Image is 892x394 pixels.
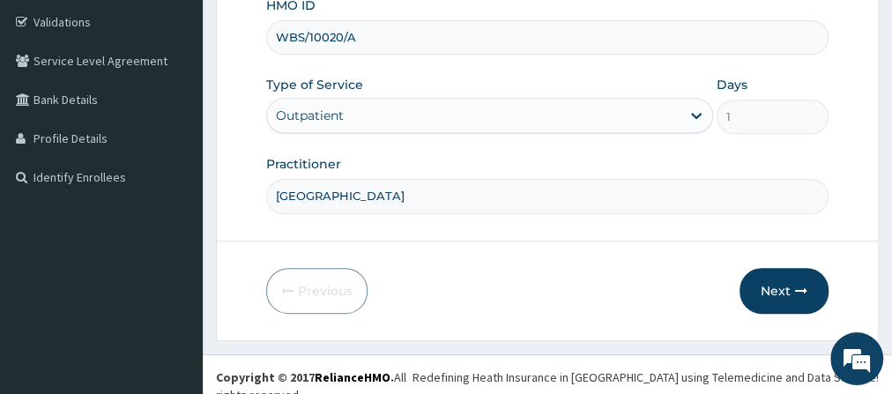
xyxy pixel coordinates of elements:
span: We're online! [102,97,243,275]
button: Next [740,268,829,314]
img: d_794563401_company_1708531726252_794563401 [33,88,71,132]
a: RelianceHMO [315,369,390,385]
label: Days [717,76,747,93]
label: Type of Service [266,76,363,93]
div: Minimize live chat window [289,9,331,51]
div: Chat with us now [92,99,296,122]
input: Enter HMO ID [266,20,829,55]
input: Enter Name [266,179,829,213]
div: Redefining Heath Insurance in [GEOGRAPHIC_DATA] using Telemedicine and Data Science! [413,368,879,386]
textarea: Type your message and hit 'Enter' [9,232,336,294]
label: Practitioner [266,155,341,173]
button: Previous [266,268,368,314]
strong: Copyright © 2017 . [216,369,394,385]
